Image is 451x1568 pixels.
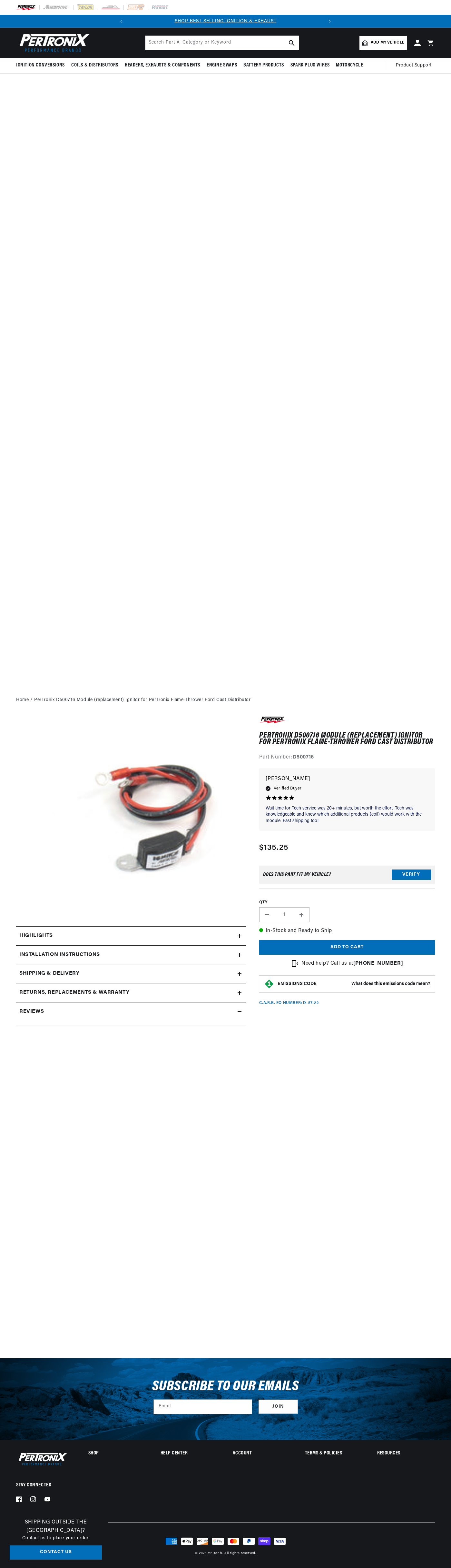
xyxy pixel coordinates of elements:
[333,58,366,73] summary: Motorcycle
[301,960,403,968] p: Need help? Call us at
[351,981,430,986] strong: What does this emissions code mean?
[285,36,299,50] button: search button
[16,927,246,945] summary: Highlights
[16,983,246,1002] summary: Returns, Replacements & Warranty
[19,951,100,959] h2: Installation instructions
[207,62,237,69] span: Engine Swaps
[16,58,68,73] summary: Ignition Conversions
[154,1400,252,1414] input: Email
[19,932,53,940] h2: Highlights
[19,1008,44,1016] h2: Reviews
[122,58,203,73] summary: Headers, Exhausts & Components
[16,1451,68,1467] img: Pertronix
[233,1451,290,1456] summary: Account
[115,15,128,28] button: Translation missing: en.sections.announcements.previous_announcement
[266,775,428,784] p: [PERSON_NAME]
[19,970,79,978] h2: Shipping & Delivery
[243,62,284,69] span: Battery Products
[293,755,314,760] strong: D500716
[305,1451,363,1456] summary: Terms & policies
[353,961,403,966] a: [PHONE_NUMBER]
[68,58,122,73] summary: Coils & Distributors
[16,1482,67,1489] p: Stay Connected
[240,58,287,73] summary: Battery Products
[10,1545,102,1560] a: Contact Us
[336,62,363,69] span: Motorcycle
[266,805,428,824] p: Wait time for Tech service was 20+ minutes, but worth the effort. Tech was knowledgeable and knew...
[16,946,246,964] summary: Installation instructions
[207,1552,222,1555] a: PerTronix
[264,979,274,989] img: Emissions code
[263,872,331,877] div: Does This part fit My vehicle?
[396,62,432,69] span: Product Support
[259,842,288,854] span: $135.25
[290,62,330,69] span: Spark Plug Wires
[203,58,240,73] summary: Engine Swaps
[16,697,435,704] nav: breadcrumbs
[259,1400,298,1414] button: Subscribe
[287,58,333,73] summary: Spark Plug Wires
[19,989,129,997] h2: Returns, Replacements & Warranty
[128,18,323,25] div: 1 of 2
[359,36,407,50] a: Add my vehicle
[16,715,246,913] media-gallery: Gallery Viewer
[259,732,435,746] h1: PerTronix D500716 Module (replacement) Ignitor for PerTronix Flame-Thrower Ford Cast Distributor
[16,697,29,704] a: Home
[16,62,65,69] span: Ignition Conversions
[128,18,323,25] div: Announcement
[259,900,435,905] label: QTY
[323,15,336,28] button: Translation missing: en.sections.announcements.next_announcement
[125,62,200,69] span: Headers, Exhausts & Components
[195,1552,223,1555] small: © 2025 .
[259,927,435,935] p: In-Stock and Ready to Ship
[10,1535,102,1542] p: Contact us to place your order.
[175,19,277,24] a: SHOP BEST SELLING IGNITION & EXHAUST
[224,1552,256,1555] small: All rights reserved.
[145,36,299,50] input: Search Part #, Category or Keyword
[274,785,301,792] span: Verified Buyer
[34,697,251,704] a: PerTronix D500716 Module (replacement) Ignitor for PerTronix Flame-Thrower Ford Cast Distributor
[16,964,246,983] summary: Shipping & Delivery
[278,981,430,987] button: EMISSIONS CODEWhat does this emissions code mean?
[259,753,435,762] div: Part Number:
[161,1451,218,1456] summary: Help Center
[371,40,404,46] span: Add my vehicle
[278,981,317,986] strong: EMISSIONS CODE
[396,58,435,73] summary: Product Support
[10,1518,102,1535] h3: Shipping Outside the [GEOGRAPHIC_DATA]?
[259,1000,319,1006] p: C.A.R.B. EO Number: D-57-22
[392,869,431,880] button: Verify
[16,1002,246,1021] summary: Reviews
[377,1451,435,1456] summary: Resources
[152,1381,299,1393] h3: Subscribe to our emails
[71,62,118,69] span: Coils & Distributors
[16,32,90,54] img: Pertronix
[88,1451,146,1456] summary: Shop
[259,940,435,955] button: Add to cart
